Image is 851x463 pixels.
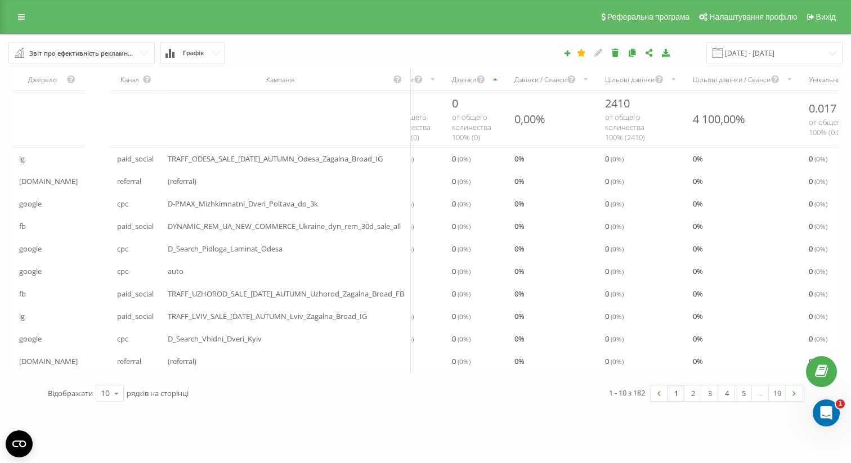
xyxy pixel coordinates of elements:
[836,399,845,408] span: 1
[29,47,135,60] div: Звіт про ефективність рекламних кампаній
[605,332,624,345] span: 0
[693,174,703,188] span: 0 %
[611,267,624,276] span: ( 0 %)
[605,174,624,188] span: 0
[183,50,204,57] span: Графік
[611,222,624,231] span: ( 0 %)
[693,111,745,127] div: 4 100,00%
[19,309,25,323] span: ig
[611,199,624,208] span: ( 0 %)
[48,388,93,398] span: Відображати
[168,309,367,323] span: TRAFF_LVIV_SALE_[DATE]_AUTUMN_Lviv_Zagalna_Broad_IG
[684,385,701,401] a: 2
[19,354,78,368] span: [DOMAIN_NAME]
[117,332,128,345] span: cpc
[101,388,110,399] div: 10
[452,197,471,210] span: 0
[6,430,33,457] button: Open CMP widget
[693,354,703,368] span: 0 %
[628,48,637,56] i: Копіювати звіт
[452,287,471,300] span: 0
[168,354,196,368] span: (referral)
[168,75,393,84] div: Кампанія
[693,75,771,84] div: Цільові дзвінки / Сеанси
[514,75,567,84] div: Дзвінки / Сеанси
[117,354,141,368] span: referral
[452,309,471,323] span: 0
[809,197,827,210] span: 0
[168,197,318,210] span: D-PMAX_Mizhkimnatni_Dveri_Poltava_do_3k
[693,152,703,165] span: 0 %
[611,312,624,321] span: ( 0 %)
[735,385,752,401] a: 5
[168,264,183,278] span: auto
[611,154,624,163] span: ( 0 %)
[514,174,525,188] span: 0 %
[452,242,471,255] span: 0
[814,289,827,298] span: ( 0 %)
[452,152,471,165] span: 0
[693,219,703,233] span: 0 %
[117,174,141,188] span: referral
[458,267,471,276] span: ( 0 %)
[117,219,154,233] span: paid_social
[611,48,620,56] i: Видалити звіт
[514,152,525,165] span: 0 %
[611,244,624,253] span: ( 0 %)
[458,199,471,208] span: ( 0 %)
[168,287,404,300] span: TRAFF_UZHOROD_SALE_[DATE]_AUTUMN_Uzhorod_Zagalna_Broad_FB
[814,267,827,276] span: ( 0 %)
[19,197,42,210] span: google
[117,287,154,300] span: paid_social
[12,68,839,372] div: scrollable content
[458,222,471,231] span: ( 0 %)
[611,177,624,186] span: ( 0 %)
[693,264,703,278] span: 0 %
[19,219,26,233] span: fb
[693,242,703,255] span: 0 %
[605,152,624,165] span: 0
[19,152,25,165] span: ig
[809,264,827,278] span: 0
[458,244,471,253] span: ( 0 %)
[117,242,128,255] span: cpc
[514,287,525,300] span: 0 %
[693,332,703,345] span: 0 %
[514,354,525,368] span: 0 %
[709,12,797,21] span: Налаштування профілю
[809,101,836,116] span: 0.017
[605,287,624,300] span: 0
[117,264,128,278] span: cpc
[814,244,827,253] span: ( 0 %)
[605,309,624,323] span: 0
[605,354,624,368] span: 0
[452,219,471,233] span: 0
[117,152,154,165] span: paid_social
[117,197,128,210] span: cpc
[19,287,26,300] span: fb
[117,309,154,323] span: paid_social
[458,154,471,163] span: ( 0 %)
[168,332,262,345] span: D_Search_Vhidni_Dveri_Kyiv
[458,312,471,321] span: ( 0 %)
[605,112,645,142] span: от общего количества 100% ( 2410 )
[458,177,471,186] span: ( 0 %)
[452,75,476,84] div: Дзвінки
[605,219,624,233] span: 0
[693,197,703,210] span: 0 %
[814,177,827,186] span: ( 0 %)
[809,354,827,368] span: 0
[813,399,840,426] iframe: Intercom live chat
[452,264,471,278] span: 0
[514,309,525,323] span: 0 %
[611,289,624,298] span: ( 0 %)
[809,242,827,255] span: 0
[605,75,655,84] div: Цільові дзвінки
[605,242,624,255] span: 0
[611,334,624,343] span: ( 0 %)
[809,219,827,233] span: 0
[644,48,654,56] i: Поділитися налаштуваннями звіту
[814,222,827,231] span: ( 0 %)
[19,264,42,278] span: google
[577,48,586,56] i: Цей звіт буде завантажено першим при відкритті Аналітики. Ви можете призначити будь-який інший ва...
